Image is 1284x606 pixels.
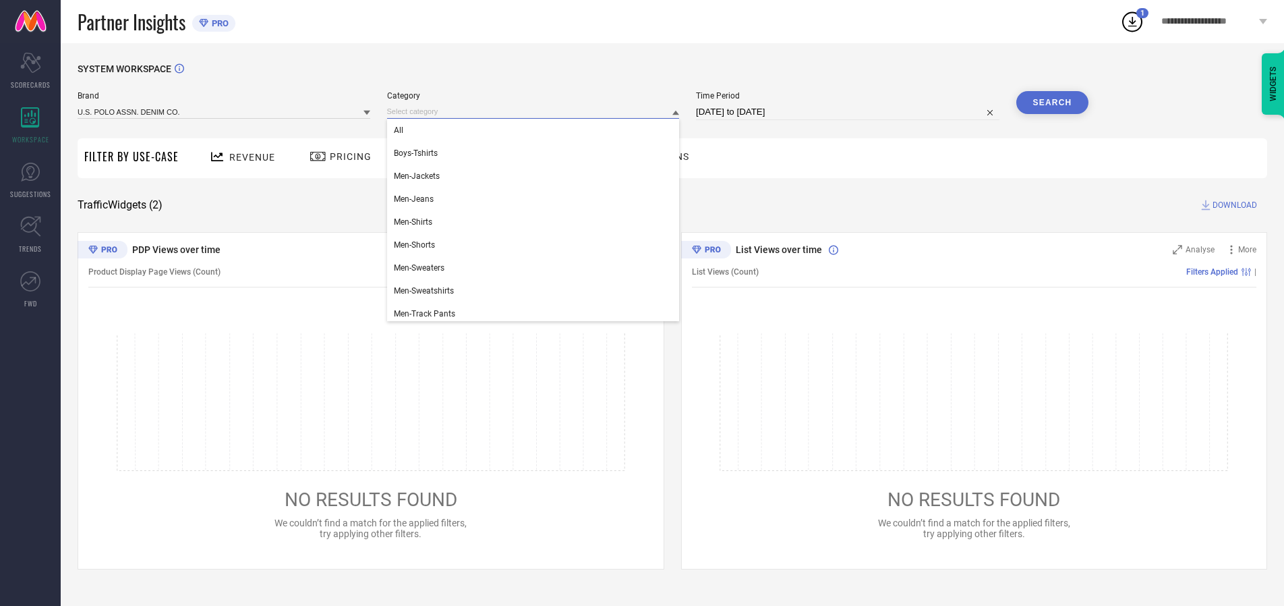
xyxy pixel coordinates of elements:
div: Men-Jeans [387,188,680,211]
span: WORKSPACE [12,134,49,144]
span: Partner Insights [78,8,185,36]
span: NO RESULTS FOUND [887,489,1060,511]
span: Men-Jeans [394,194,434,204]
span: Men-Track Pants [394,309,455,319]
div: All [387,119,680,142]
span: All [394,126,403,135]
span: Men-Jackets [394,171,440,181]
span: Men-Sweaters [394,263,444,273]
span: Men-Shirts [394,217,432,227]
button: Search [1016,91,1089,114]
span: Traffic Widgets ( 2 ) [78,198,163,212]
span: NO RESULTS FOUND [285,489,457,511]
span: Revenue [229,152,275,163]
div: Men-Sweaters [387,256,680,279]
div: Men-Track Pants [387,302,680,325]
svg: Zoom [1173,245,1182,254]
span: Category [387,91,680,101]
div: Premium [78,241,127,261]
span: Filters Applied [1186,267,1238,277]
div: Men-Shorts [387,233,680,256]
span: SYSTEM WORKSPACE [78,63,171,74]
span: We couldn’t find a match for the applied filters, try applying other filters. [274,518,467,539]
span: Filter By Use-Case [84,148,179,165]
span: Brand [78,91,370,101]
span: FWD [24,298,37,308]
span: TRENDS [19,244,42,254]
span: We couldn’t find a match for the applied filters, try applying other filters. [878,518,1070,539]
span: More [1238,245,1256,254]
span: PRO [208,18,229,28]
span: SUGGESTIONS [10,189,51,199]
span: Time Period [696,91,999,101]
span: Pricing [330,151,372,162]
input: Select time period [696,104,999,120]
input: Select category [387,105,680,119]
span: Men-Sweatshirts [394,286,454,296]
div: Boys-Tshirts [387,142,680,165]
div: Men-Jackets [387,165,680,188]
span: List Views over time [736,244,822,255]
span: SCORECARDS [11,80,51,90]
span: DOWNLOAD [1213,198,1257,212]
span: Product Display Page Views (Count) [88,267,221,277]
span: Boys-Tshirts [394,148,438,158]
div: Open download list [1120,9,1144,34]
span: List Views (Count) [692,267,759,277]
span: Analyse [1186,245,1215,254]
span: PDP Views over time [132,244,221,255]
div: Premium [681,241,731,261]
span: Men-Shorts [394,240,435,250]
div: Men-Shirts [387,211,680,233]
span: | [1254,267,1256,277]
span: 1 [1140,9,1144,18]
div: Men-Sweatshirts [387,279,680,302]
